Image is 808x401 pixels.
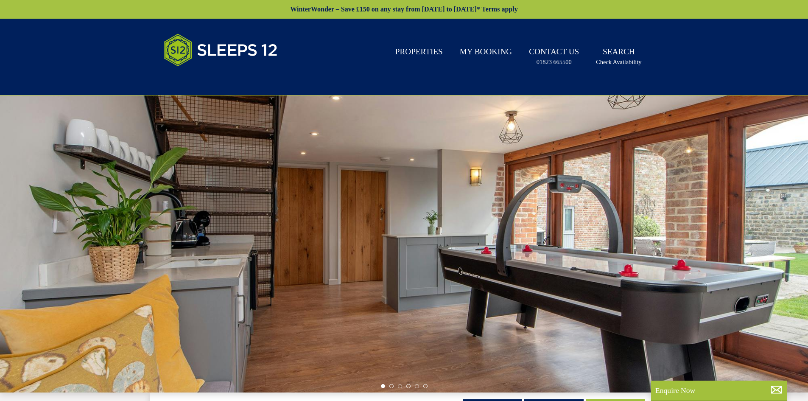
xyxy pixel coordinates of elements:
[526,43,582,70] a: Contact Us01823 665500
[392,43,446,62] a: Properties
[596,58,641,66] small: Check Availability
[655,385,783,396] p: Enquire Now
[593,43,645,70] a: SearchCheck Availability
[163,29,278,71] img: Sleeps 12
[537,58,572,66] small: 01823 665500
[159,76,248,84] iframe: Customer reviews powered by Trustpilot
[456,43,515,62] a: My Booking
